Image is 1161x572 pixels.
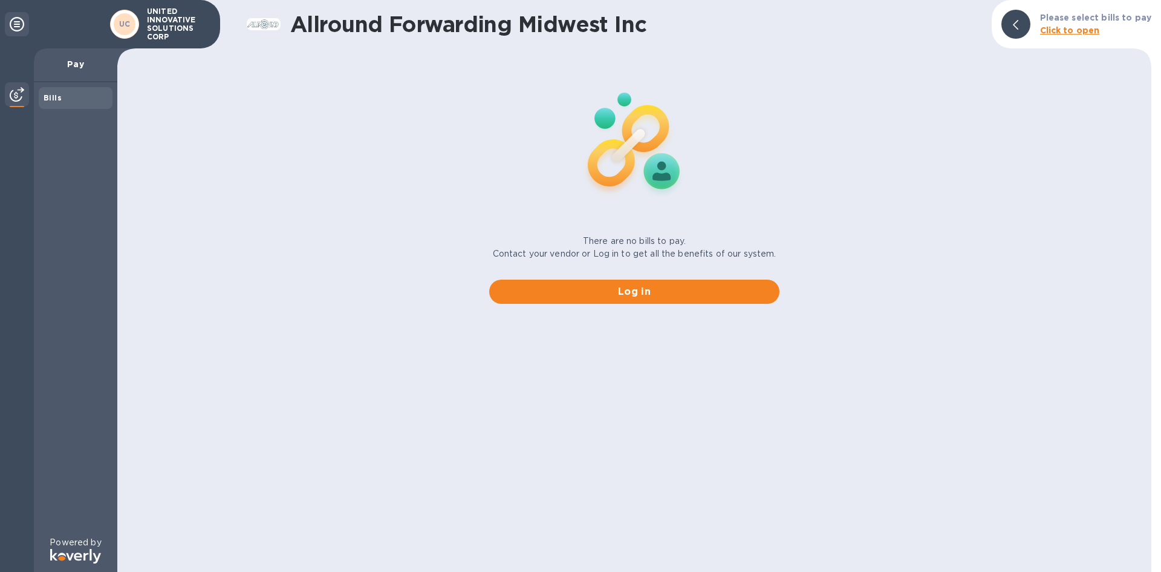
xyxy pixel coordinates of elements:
[119,19,131,28] b: UC
[499,284,770,299] span: Log in
[147,7,207,41] p: UNITED INNOVATIVE SOLUTIONS CORP
[1040,13,1151,22] b: Please select bills to pay
[290,12,982,37] h1: Allround Forwarding Midwest Inc
[493,235,776,260] p: There are no bills to pay. Contact your vendor or Log in to get all the benefits of our system.
[50,549,101,564] img: Logo
[44,58,108,70] p: Pay
[489,280,779,304] button: Log in
[50,536,101,549] p: Powered by
[44,93,62,102] b: Bills
[1040,25,1100,35] b: Click to open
